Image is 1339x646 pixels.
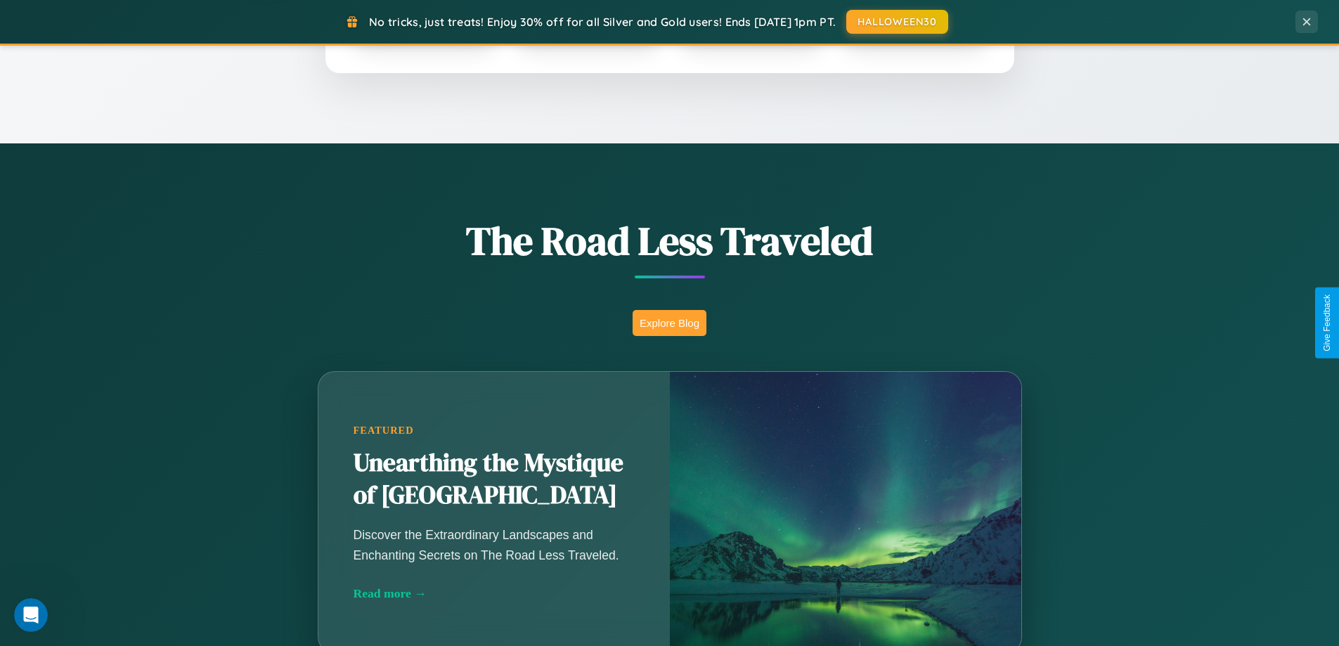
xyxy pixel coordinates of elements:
h2: Unearthing the Mystique of [GEOGRAPHIC_DATA] [354,447,635,512]
div: Give Feedback [1322,295,1332,351]
button: Explore Blog [633,310,706,336]
button: HALLOWEEN30 [846,10,948,34]
span: No tricks, just treats! Enjoy 30% off for all Silver and Gold users! Ends [DATE] 1pm PT. [369,15,836,29]
div: Read more → [354,586,635,601]
iframe: Intercom live chat [14,598,48,632]
p: Discover the Extraordinary Landscapes and Enchanting Secrets on The Road Less Traveled. [354,525,635,564]
div: Featured [354,425,635,437]
h1: The Road Less Traveled [248,214,1092,268]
